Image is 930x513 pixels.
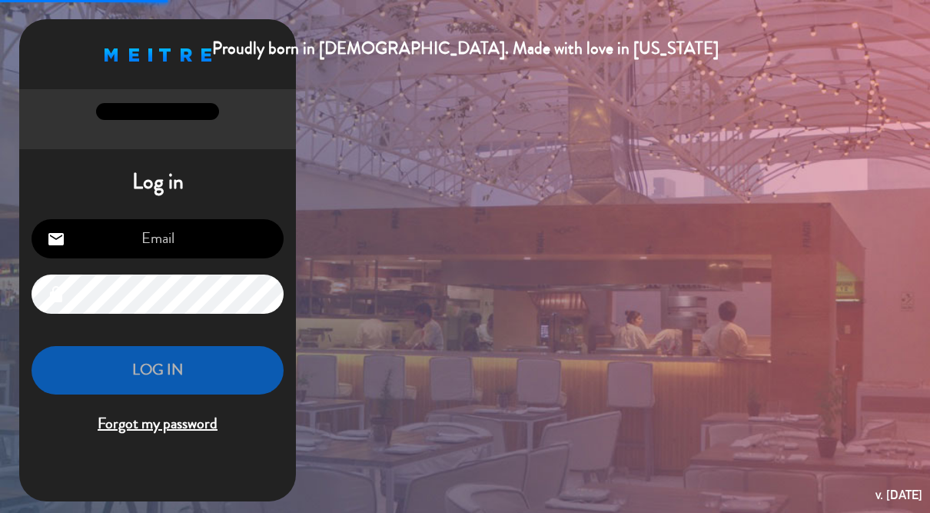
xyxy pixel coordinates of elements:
[32,346,284,395] button: LOG IN
[47,285,65,304] i: lock
[32,411,284,437] span: Forgot my password
[32,219,284,258] input: Email
[19,169,296,195] h1: Log in
[875,485,922,505] div: v. [DATE]
[47,230,65,248] i: email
